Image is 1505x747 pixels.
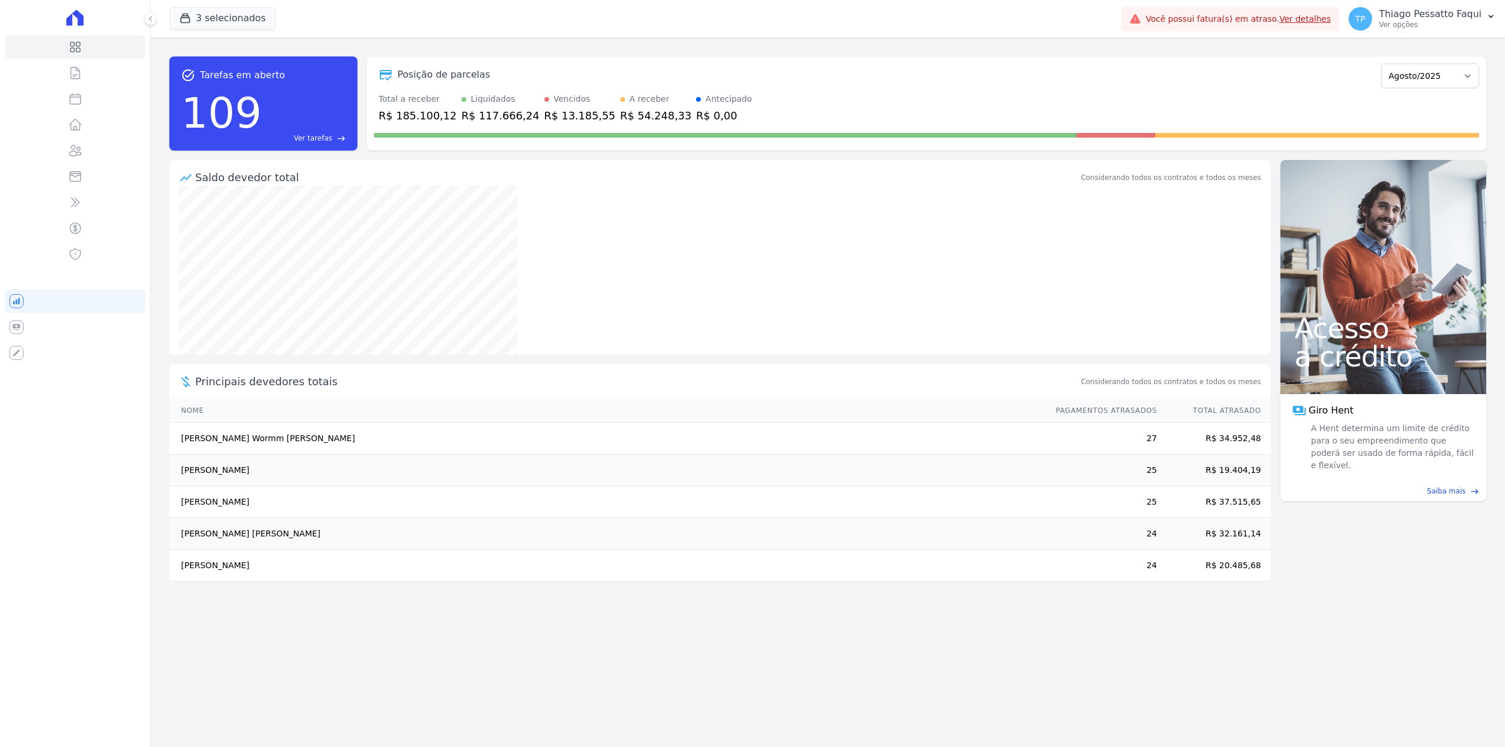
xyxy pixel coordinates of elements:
[181,82,262,144] div: 109
[1158,550,1270,582] td: R$ 20.485,68
[379,93,457,105] div: Total a receber
[620,108,691,124] div: R$ 54.248,33
[169,455,1045,486] td: [PERSON_NAME]
[1355,15,1365,23] span: TP
[1339,2,1505,35] button: TP Thiago Pessatto Faqui Ver opções
[705,93,752,105] div: Antecipado
[337,134,346,143] span: east
[397,68,490,82] div: Posição de parcelas
[195,169,1079,185] div: Saldo devedor total
[1158,399,1270,423] th: Total Atrasado
[200,68,285,82] span: Tarefas em aberto
[1309,403,1353,418] span: Giro Hent
[266,133,346,144] a: Ver tarefas east
[1045,550,1158,582] td: 24
[696,108,752,124] div: R$ 0,00
[1158,423,1270,455] td: R$ 34.952,48
[1295,342,1472,371] span: a crédito
[1379,20,1481,29] p: Ver opções
[169,486,1045,518] td: [PERSON_NAME]
[169,399,1045,423] th: Nome
[1158,486,1270,518] td: R$ 37.515,65
[1287,486,1479,496] a: Saiba mais east
[1146,13,1331,25] span: Você possui fatura(s) em atraso.
[169,423,1045,455] td: [PERSON_NAME] Wormm [PERSON_NAME]
[630,93,670,105] div: A receber
[1081,172,1261,183] div: Considerando todos os contratos e todos os meses
[169,518,1045,550] td: [PERSON_NAME] [PERSON_NAME]
[294,133,332,144] span: Ver tarefas
[169,550,1045,582] td: [PERSON_NAME]
[1045,518,1158,550] td: 24
[1309,422,1474,472] span: A Hent determina um limite de crédito para o seu empreendimento que poderá ser usado de forma ráp...
[544,108,616,124] div: R$ 13.185,55
[1045,399,1158,423] th: Pagamentos Atrasados
[1295,314,1472,342] span: Acesso
[1470,487,1479,496] span: east
[169,7,276,29] button: 3 selecionados
[1045,455,1158,486] td: 25
[1158,518,1270,550] td: R$ 32.161,14
[181,68,195,82] span: task_alt
[1427,486,1466,496] span: Saiba mais
[1045,486,1158,518] td: 25
[1045,423,1158,455] td: 27
[554,93,590,105] div: Vencidos
[379,108,457,124] div: R$ 185.100,12
[195,373,1079,389] span: Principais devedores totais
[1158,455,1270,486] td: R$ 19.404,19
[471,93,516,105] div: Liquidados
[461,108,540,124] div: R$ 117.666,24
[1081,376,1261,387] span: Considerando todos os contratos e todos os meses
[1379,8,1481,20] p: Thiago Pessatto Faqui
[1279,14,1331,24] a: Ver detalhes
